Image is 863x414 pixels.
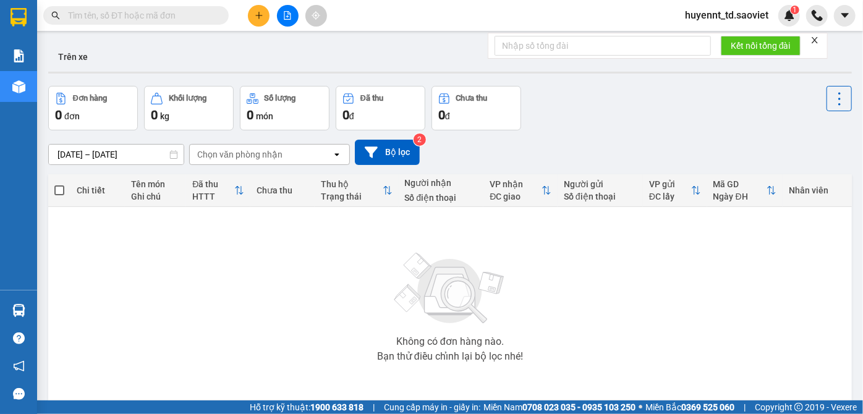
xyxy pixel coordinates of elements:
span: 0 [247,108,253,122]
div: Bạn thử điều chỉnh lại bộ lọc nhé! [377,352,523,361]
img: phone-icon [812,10,823,21]
strong: 0369 525 060 [681,402,734,412]
span: question-circle [13,332,25,344]
div: Số điện thoại [564,192,637,201]
th: Toggle SortBy [483,174,558,207]
span: đơn [64,111,80,121]
button: file-add [277,5,299,27]
div: Đã thu [192,179,234,189]
img: solution-icon [12,49,25,62]
div: Tên món [131,179,181,189]
button: Bộ lọc [355,140,420,165]
div: Đã thu [360,94,383,103]
div: Người nhận [405,178,478,188]
span: notification [13,360,25,372]
span: close [810,36,819,44]
th: Toggle SortBy [643,174,707,207]
div: Đơn hàng [73,94,107,103]
strong: 1900 633 818 [310,402,363,412]
th: Toggle SortBy [186,174,250,207]
span: caret-down [840,10,851,21]
div: ĐC lấy [649,192,691,201]
span: | [373,400,375,414]
span: món [256,111,273,121]
span: aim [312,11,320,20]
th: Toggle SortBy [707,174,783,207]
span: Cung cấp máy in - giấy in: [384,400,480,414]
div: Ngày ĐH [713,192,767,201]
span: copyright [794,403,803,412]
button: plus [248,5,270,27]
img: svg+xml;base64,PHN2ZyBjbGFzcz0ibGlzdC1wbHVnX19zdmciIHhtbG5zPSJodHRwOi8vd3d3LnczLm9yZy8yMDAwL3N2Zy... [388,245,512,332]
sup: 1 [791,6,799,14]
button: Trên xe [48,42,98,72]
div: Chưa thu [456,94,488,103]
span: Kết nối tổng đài [731,39,791,53]
span: file-add [283,11,292,20]
input: Tìm tên, số ĐT hoặc mã đơn [68,9,214,22]
button: Số lượng0món [240,86,329,130]
div: ĐC giao [490,192,542,201]
span: 0 [151,108,158,122]
div: Người gửi [564,179,637,189]
span: Miền Bắc [645,400,734,414]
span: plus [255,11,263,20]
input: Nhập số tổng đài [495,36,711,56]
div: Nhân viên [789,185,846,195]
div: Chọn văn phòng nhận [197,148,283,161]
div: Thu hộ [321,179,383,189]
div: HTTT [192,192,234,201]
div: Trạng thái [321,192,383,201]
span: huyennt_td.saoviet [675,7,778,23]
button: Kết nối tổng đài [721,36,801,56]
div: Số lượng [265,94,296,103]
div: Ghi chú [131,192,181,201]
img: warehouse-icon [12,304,25,317]
img: icon-new-feature [784,10,795,21]
span: message [13,388,25,400]
span: 0 [438,108,445,122]
th: Toggle SortBy [315,174,399,207]
div: VP gửi [649,179,691,189]
span: Miền Nam [483,400,636,414]
img: logo-vxr [11,8,27,27]
input: Select a date range. [49,145,184,164]
strong: 0708 023 035 - 0935 103 250 [522,402,636,412]
button: Đơn hàng0đơn [48,86,138,130]
span: search [51,11,60,20]
sup: 2 [414,133,426,146]
button: Chưa thu0đ [432,86,521,130]
svg: open [332,150,342,159]
img: warehouse-icon [12,80,25,93]
button: caret-down [834,5,856,27]
span: | [744,400,746,414]
span: đ [445,111,450,121]
div: Số điện thoại [405,193,478,203]
span: kg [160,111,169,121]
span: 1 [793,6,797,14]
button: Đã thu0đ [336,86,425,130]
div: Khối lượng [169,94,206,103]
span: ⚪️ [639,405,642,410]
span: Hỗ trợ kỹ thuật: [250,400,363,414]
div: Mã GD [713,179,767,189]
span: 0 [55,108,62,122]
span: 0 [342,108,349,122]
div: Không có đơn hàng nào. [396,337,504,347]
div: Chi tiết [77,185,119,195]
div: Chưa thu [257,185,308,195]
div: VP nhận [490,179,542,189]
span: đ [349,111,354,121]
button: Khối lượng0kg [144,86,234,130]
button: aim [305,5,327,27]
